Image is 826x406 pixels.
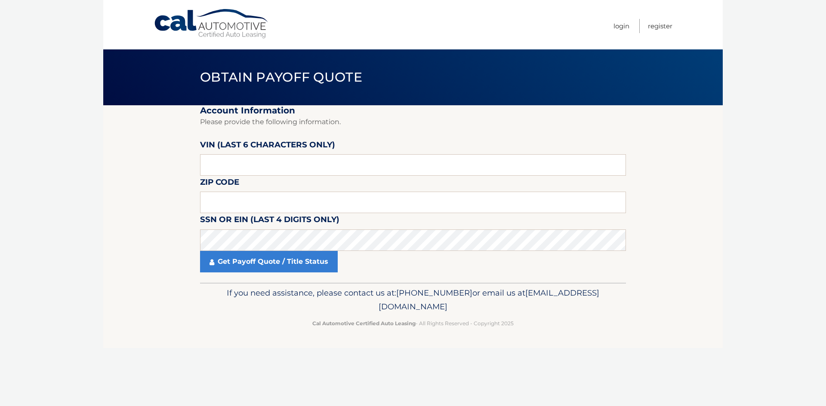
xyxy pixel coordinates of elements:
a: Login [613,19,629,33]
a: Get Payoff Quote / Title Status [200,251,338,272]
span: Obtain Payoff Quote [200,69,362,85]
strong: Cal Automotive Certified Auto Leasing [312,320,416,327]
label: VIN (last 6 characters only) [200,138,335,154]
p: Please provide the following information. [200,116,626,128]
p: - All Rights Reserved - Copyright 2025 [206,319,620,328]
label: SSN or EIN (last 4 digits only) [200,213,339,229]
p: If you need assistance, please contact us at: or email us at [206,286,620,314]
a: Cal Automotive [154,9,270,39]
a: Register [648,19,672,33]
label: Zip Code [200,176,239,192]
h2: Account Information [200,105,626,116]
span: [PHONE_NUMBER] [396,288,472,298]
